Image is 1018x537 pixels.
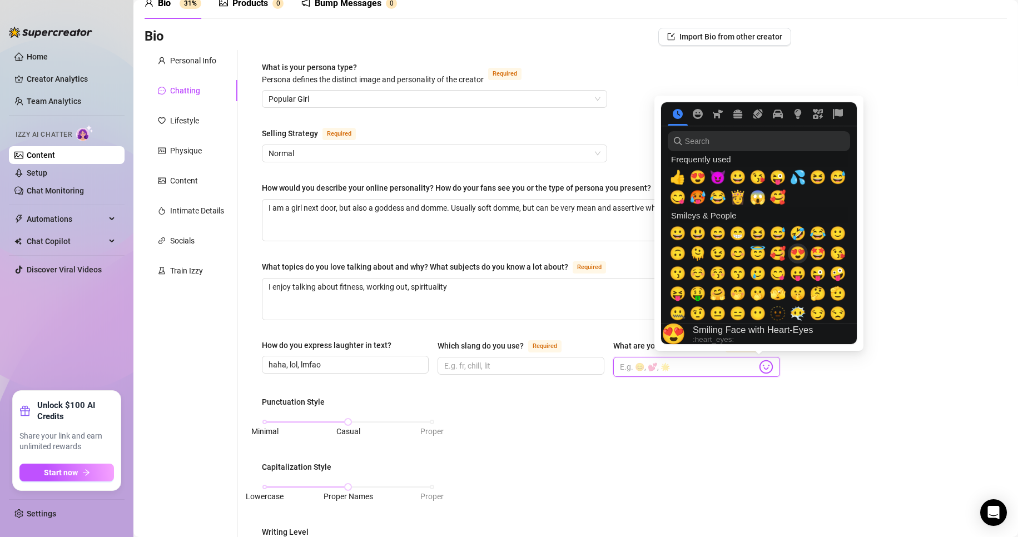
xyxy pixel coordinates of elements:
[759,360,773,374] img: svg%3e
[251,427,279,436] span: Minimal
[269,145,600,162] span: Normal
[27,52,48,61] a: Home
[262,75,484,84] span: Persona defines the distinct image and personality of the creator
[145,28,164,46] h3: Bio
[262,182,651,194] div: How would you describe your online personality? How do your fans see you or the type of persona y...
[170,115,199,127] div: Lifestyle
[262,461,331,473] div: Capitalization Style
[82,469,90,476] span: arrow-right
[158,267,166,275] span: experiment
[19,431,114,453] span: Share your link and earn unlimited rewards
[528,340,562,352] span: Required
[246,492,284,501] span: Lowercase
[262,396,325,408] div: Punctuation Style
[573,261,606,274] span: Required
[438,340,524,352] div: Which slang do you use?
[27,97,81,106] a: Team Analytics
[269,359,420,371] input: How do you express laughter in text?
[170,84,200,97] div: Chatting
[262,127,318,140] div: Selling Strategy
[27,186,84,195] a: Chat Monitoring
[262,63,484,84] span: What is your persona type?
[262,260,618,274] label: What topics do you love talking about and why? What subjects do you know a lot about?
[158,57,166,64] span: user
[438,339,574,352] label: Which slang do you use?
[262,339,399,351] label: How do you express laughter in text?
[613,339,771,352] label: What are your favorite emojis?
[170,205,224,217] div: Intimate Details
[9,27,92,38] img: logo-BBDzfeDw.svg
[613,340,721,352] div: What are your favorite emojis?
[262,127,368,140] label: Selling Strategy
[170,175,198,187] div: Content
[679,32,782,41] span: Import Bio from other creator
[667,33,675,41] span: import
[158,207,166,215] span: fire
[262,339,391,351] div: How do you express laughter in text?
[158,117,166,125] span: heart
[170,54,216,67] div: Personal Info
[269,91,600,107] span: Popular Girl
[170,145,202,157] div: Physique
[170,265,203,277] div: Train Izzy
[980,499,1007,526] div: Open Intercom Messenger
[658,28,791,46] button: Import Bio from other creator
[158,147,166,155] span: idcard
[27,265,102,274] a: Discover Viral Videos
[324,492,373,501] span: Proper Names
[620,360,757,374] input: What are your favorite emojis?
[158,237,166,245] span: link
[27,168,47,177] a: Setup
[444,360,595,372] input: Which slang do you use?
[262,396,332,408] label: Punctuation Style
[322,128,356,140] span: Required
[262,200,779,241] textarea: How would you describe your online personality? How do your fans see you or the type of persona y...
[14,237,22,245] img: Chat Copilot
[27,151,55,160] a: Content
[170,235,195,247] div: Socials
[27,70,116,88] a: Creator Analytics
[16,130,72,140] span: Izzy AI Chatter
[19,464,114,481] button: Start nowarrow-right
[37,400,114,422] strong: Unlock $100 AI Credits
[262,261,568,273] div: What topics do you love talking about and why? What subjects do you know a lot about?
[44,468,78,477] span: Start now
[420,427,444,436] span: Proper
[158,87,166,95] span: message
[19,405,31,416] span: gift
[262,461,339,473] label: Capitalization Style
[488,68,522,80] span: Required
[262,279,779,320] textarea: What topics do you love talking about and why? What subjects do you know a lot about?
[14,215,23,223] span: thunderbolt
[420,492,444,501] span: Proper
[27,232,106,250] span: Chat Copilot
[27,210,106,228] span: Automations
[158,177,166,185] span: picture
[336,427,360,436] span: Casual
[27,509,56,518] a: Settings
[262,181,701,195] label: How would you describe your online personality? How do your fans see you or the type of persona y...
[76,125,93,141] img: AI Chatter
